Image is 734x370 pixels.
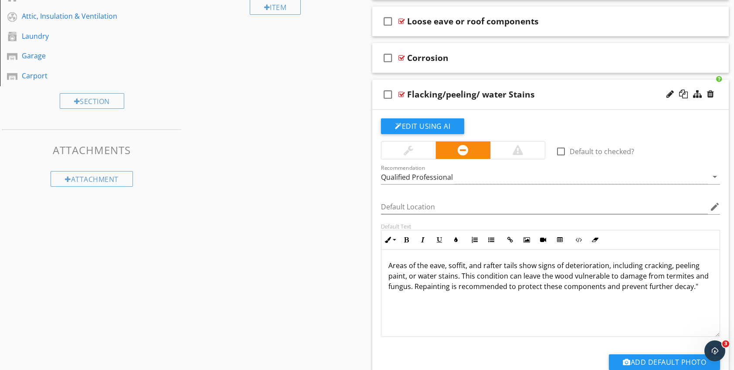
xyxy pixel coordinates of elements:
[535,232,551,248] button: Insert Video
[381,118,464,134] button: Edit Using AI
[60,93,124,109] div: Section
[518,232,535,248] button: Insert Image (Ctrl+P)
[381,11,395,32] i: check_box_outline_blank
[381,200,708,214] input: Default Location
[587,232,603,248] button: Clear Formatting
[407,16,539,27] div: Loose eave or roof components
[51,171,133,187] div: Attachment
[570,232,587,248] button: Code View
[710,172,720,182] i: arrow_drop_down
[609,354,720,370] button: Add Default Photo
[22,50,142,61] div: Garage
[710,202,720,212] i: edit
[407,89,535,100] div: Flacking/peeling/ water Stains
[381,232,398,248] button: Inline Style
[381,47,395,68] i: check_box_outline_blank
[407,53,449,63] div: Corrosion
[483,232,500,248] button: Unordered List
[502,232,518,248] button: Insert Link (Ctrl+K)
[381,84,395,105] i: check_box_outline_blank
[22,71,142,81] div: Carport
[466,232,483,248] button: Ordered List
[388,260,713,292] p: Areas of the eave, soffit, and rafter tails show signs of deterioration, including cracking, peel...
[381,223,720,230] div: Default Text
[448,232,464,248] button: Colors
[551,232,568,248] button: Insert Table
[415,232,431,248] button: Italic (Ctrl+I)
[22,11,142,21] div: Attic, Insulation & Ventilation
[22,31,142,41] div: Laundry
[570,147,634,156] label: Default to checked?
[431,232,448,248] button: Underline (Ctrl+U)
[704,340,725,361] iframe: Intercom live chat
[722,340,729,347] span: 3
[381,173,453,181] div: Qualified Professional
